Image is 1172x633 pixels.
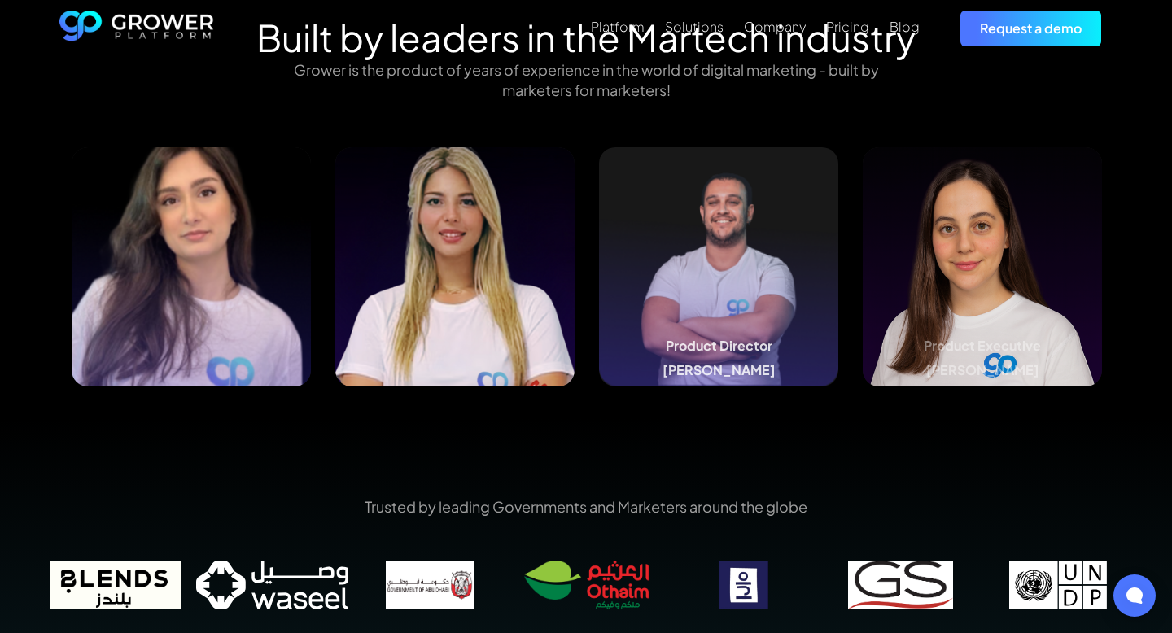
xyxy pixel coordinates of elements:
[826,19,869,34] div: Pricing
[924,338,1041,354] h5: Product Executive
[591,19,645,34] div: Platform
[256,15,916,59] h2: Built by leaders in the Martech industry
[278,59,894,100] p: Grower is the product of years of experience in the world of digital marketing - built by markete...
[744,19,806,34] div: Company
[665,17,724,37] a: Solutions
[59,11,214,46] a: home
[666,338,772,354] h5: Product Director
[744,17,806,37] a: Company
[665,19,724,34] div: Solutions
[37,496,1135,517] p: Trusted by leading Governments and Marketers around the globe
[960,11,1101,46] a: Request a demo
[663,362,776,378] h5: [PERSON_NAME]
[890,17,920,37] a: Blog
[591,17,645,37] a: Platform
[890,19,920,34] div: Blog
[826,17,869,37] a: Pricing
[926,362,1039,378] h5: [PERSON_NAME]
